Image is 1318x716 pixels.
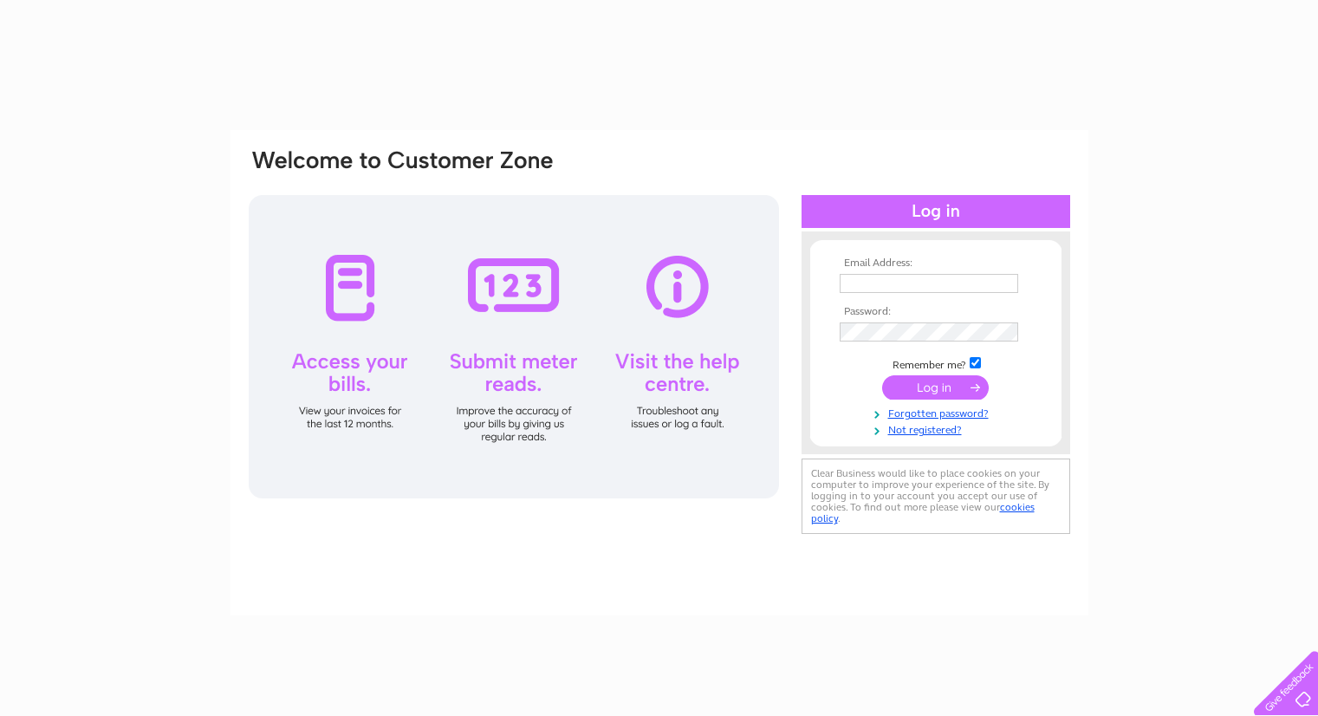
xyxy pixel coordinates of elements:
a: cookies policy [811,501,1035,524]
input: Submit [882,375,989,400]
div: Clear Business would like to place cookies on your computer to improve your experience of the sit... [802,459,1070,534]
td: Remember me? [835,355,1036,372]
a: Forgotten password? [840,404,1036,420]
th: Password: [835,306,1036,318]
a: Not registered? [840,420,1036,437]
th: Email Address: [835,257,1036,270]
